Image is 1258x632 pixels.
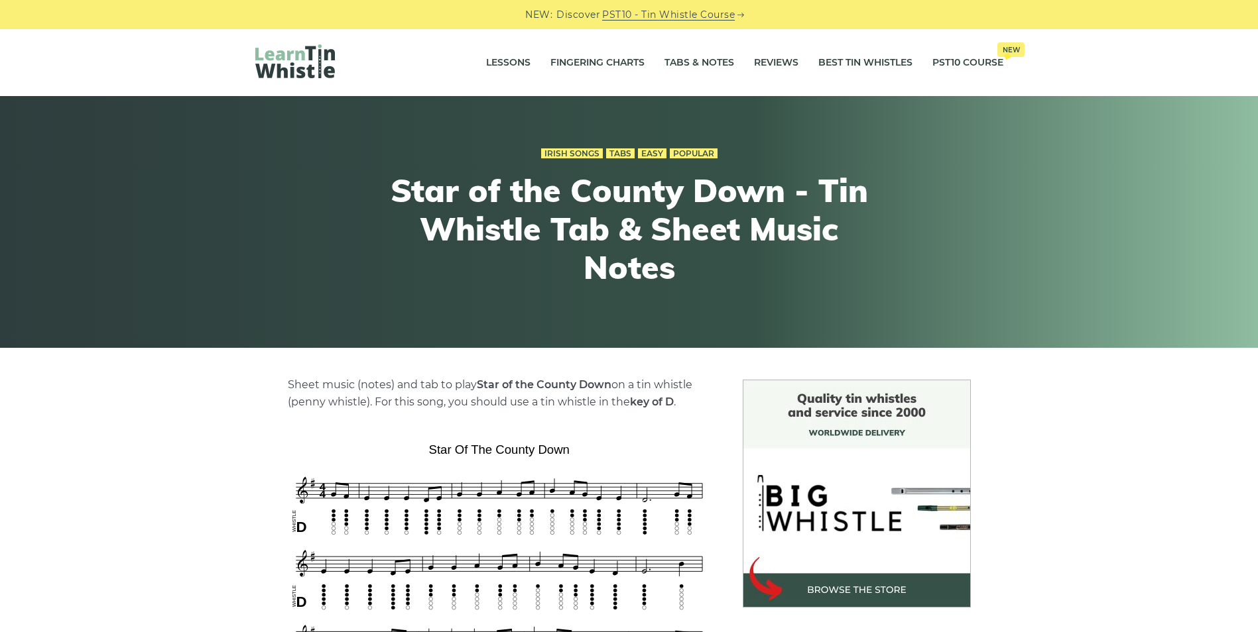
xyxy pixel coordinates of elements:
img: BigWhistle Tin Whistle Store [743,380,971,607]
p: Sheet music (notes) and tab to play on a tin whistle (penny whistle). For this song, you should u... [288,376,711,411]
a: Best Tin Whistles [818,46,912,79]
img: LearnTinWhistle.com [255,44,335,78]
span: New [997,42,1025,57]
a: Easy [638,148,666,159]
strong: Star of the County Down [477,378,611,391]
a: PST10 CourseNew [932,46,1003,79]
a: Reviews [754,46,798,79]
a: Fingering Charts [550,46,645,79]
a: Popular [670,148,718,159]
a: Irish Songs [541,148,603,159]
a: Tabs & Notes [664,46,734,79]
a: Tabs [606,148,635,159]
a: Lessons [486,46,531,79]
strong: key of D [630,395,674,408]
h1: Star of the County Down - Tin Whistle Tab & Sheet Music Notes [385,172,873,286]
